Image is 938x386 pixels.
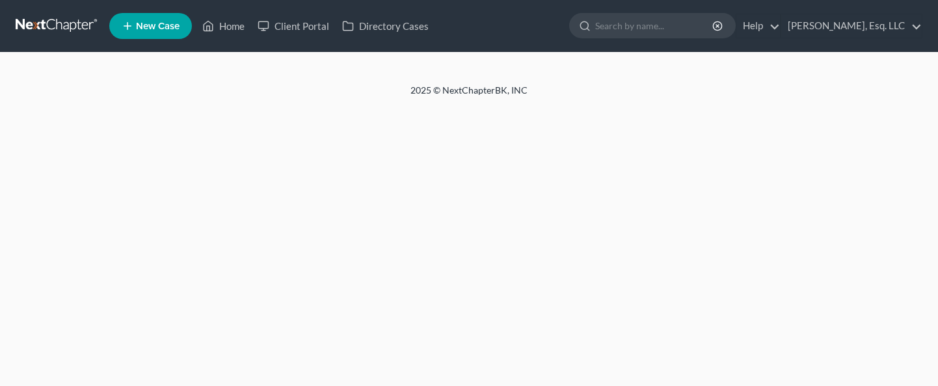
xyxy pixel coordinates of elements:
[196,14,251,38] a: Home
[781,14,922,38] a: [PERSON_NAME], Esq. LLC
[595,14,714,38] input: Search by name...
[336,14,435,38] a: Directory Cases
[736,14,780,38] a: Help
[251,14,336,38] a: Client Portal
[136,21,180,31] span: New Case
[98,84,840,107] div: 2025 © NextChapterBK, INC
